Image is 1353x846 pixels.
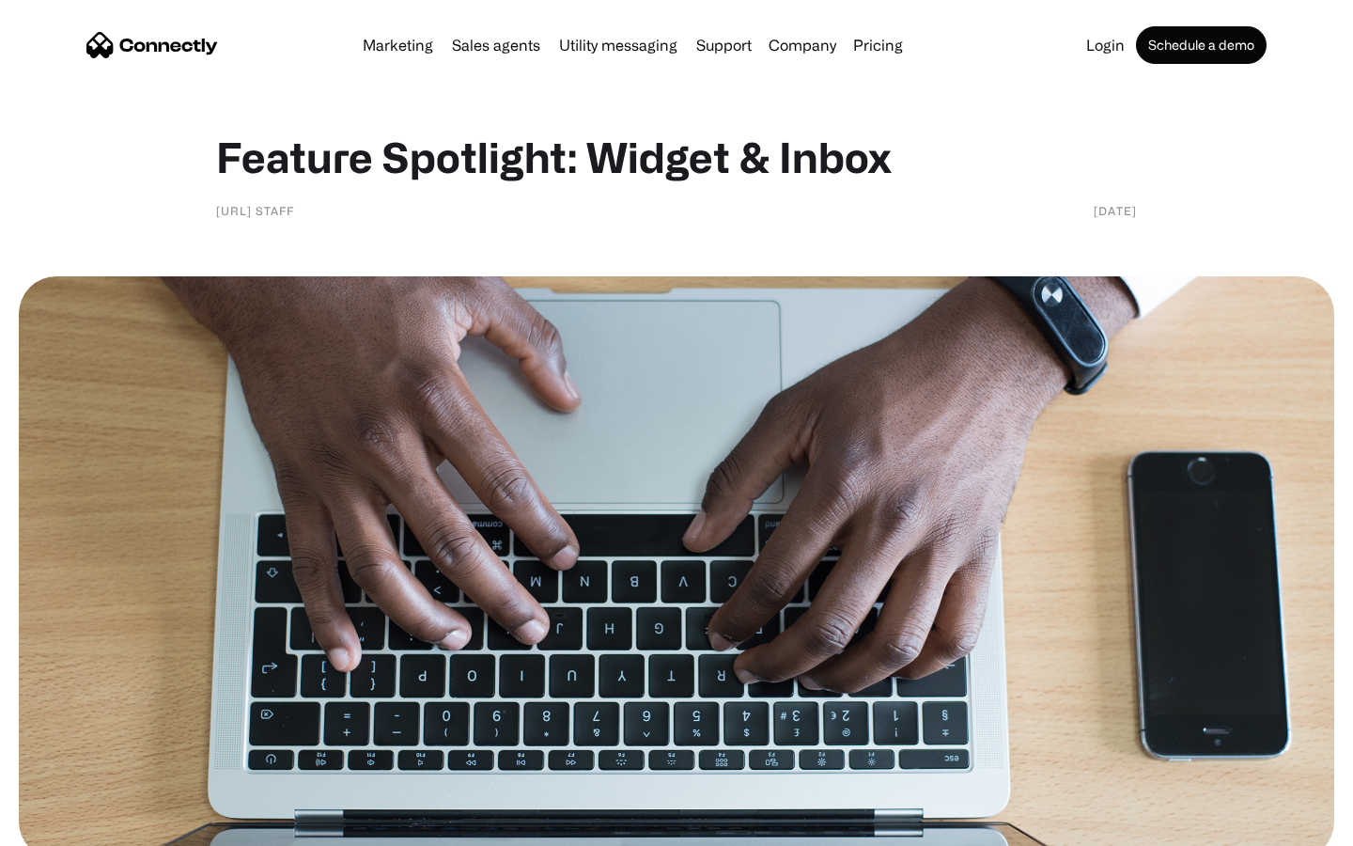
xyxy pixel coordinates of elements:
div: Company [763,32,842,58]
div: [URL] staff [216,201,294,220]
h1: Feature Spotlight: Widget & Inbox [216,132,1137,182]
ul: Language list [38,813,113,839]
a: Schedule a demo [1136,26,1267,64]
a: home [86,31,218,59]
a: Marketing [355,38,441,53]
a: Sales agents [444,38,548,53]
div: [DATE] [1094,201,1137,220]
a: Pricing [846,38,910,53]
a: Support [689,38,759,53]
a: Login [1079,38,1132,53]
a: Utility messaging [552,38,685,53]
aside: Language selected: English [19,813,113,839]
div: Company [769,32,836,58]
